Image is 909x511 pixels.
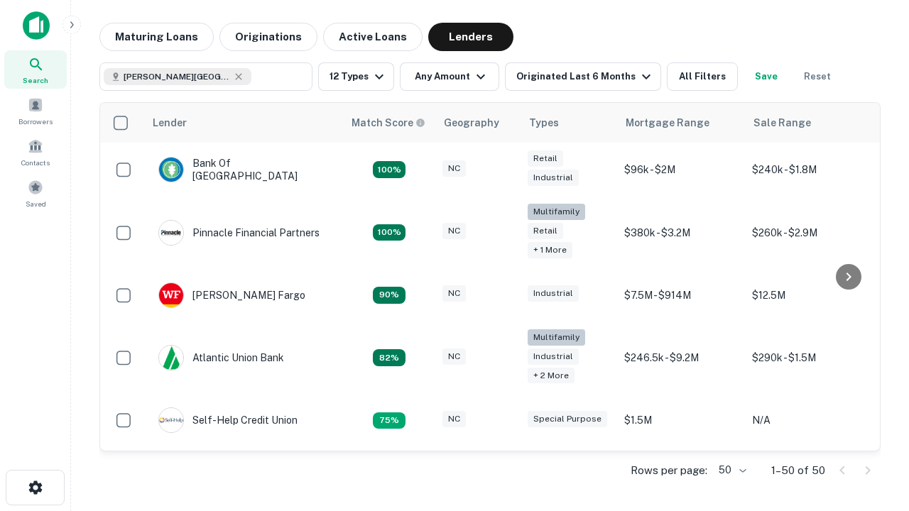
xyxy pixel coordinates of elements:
div: 50 [713,460,749,480]
span: Saved [26,198,46,209]
th: Mortgage Range [617,103,745,143]
div: Types [529,114,559,131]
td: $1.5M [617,393,745,447]
div: Originated Last 6 Months [516,68,655,85]
div: Sale Range [753,114,811,131]
td: $96k - $2M [617,143,745,197]
iframe: Chat Widget [838,352,909,420]
img: picture [159,346,183,370]
p: Rows per page: [631,462,707,479]
span: Borrowers [18,116,53,127]
button: Any Amount [400,62,499,91]
div: Multifamily [528,204,585,220]
div: Retail [528,223,563,239]
button: Originations [219,23,317,51]
div: Pinnacle Financial Partners [158,220,320,246]
img: capitalize-icon.png [23,11,50,40]
button: Save your search to get updates of matches that match your search criteria. [744,62,789,91]
div: Matching Properties: 24, hasApolloMatch: undefined [373,224,405,241]
img: picture [159,221,183,245]
th: Geography [435,103,521,143]
img: picture [159,283,183,307]
div: NC [442,411,466,427]
div: Industrial [528,285,579,302]
td: $12.5M [745,268,873,322]
button: Lenders [428,23,513,51]
td: $246.5k - $9.2M [617,322,745,394]
div: Retail [528,150,563,167]
div: Multifamily [528,329,585,346]
th: Lender [144,103,343,143]
div: Industrial [528,348,579,365]
span: [PERSON_NAME][GEOGRAPHIC_DATA], [GEOGRAPHIC_DATA] [124,70,230,83]
div: Matching Properties: 12, hasApolloMatch: undefined [373,287,405,304]
td: N/A [745,393,873,447]
img: picture [159,408,183,432]
div: Lender [153,114,187,131]
th: Sale Range [745,103,873,143]
div: Matching Properties: 14, hasApolloMatch: undefined [373,161,405,178]
span: Search [23,75,48,86]
span: Contacts [21,157,50,168]
div: Bank Of [GEOGRAPHIC_DATA] [158,157,329,182]
button: Reset [795,62,840,91]
button: Maturing Loans [99,23,214,51]
td: $260k - $2.9M [745,197,873,268]
button: 12 Types [318,62,394,91]
th: Types [521,103,617,143]
button: All Filters [667,62,738,91]
td: $240k - $1.8M [745,143,873,197]
button: Active Loans [323,23,423,51]
div: NC [442,160,466,177]
div: Capitalize uses an advanced AI algorithm to match your search with the best lender. The match sco... [352,115,425,131]
div: NC [442,223,466,239]
td: $380k - $3.2M [617,197,745,268]
div: Matching Properties: 10, hasApolloMatch: undefined [373,412,405,429]
img: picture [159,158,183,182]
div: NC [442,348,466,365]
a: Search [4,50,67,89]
a: Saved [4,174,67,212]
td: $7.5M - $914M [617,268,745,322]
div: Industrial [528,170,579,186]
div: + 2 more [528,368,575,384]
div: NC [442,285,466,302]
a: Contacts [4,133,67,171]
div: [PERSON_NAME] Fargo [158,282,305,308]
td: $290k - $1.5M [745,322,873,394]
div: Atlantic Union Bank [158,345,284,370]
a: Borrowers [4,92,67,130]
div: Self-help Credit Union [158,407,298,433]
div: Special Purpose [528,411,607,427]
h6: Match Score [352,115,423,131]
p: 1–50 of 50 [771,462,825,479]
div: Geography [444,114,499,131]
div: + 1 more [528,242,572,258]
div: Matching Properties: 11, hasApolloMatch: undefined [373,349,405,366]
div: Mortgage Range [626,114,709,131]
button: Originated Last 6 Months [505,62,661,91]
th: Capitalize uses an advanced AI algorithm to match your search with the best lender. The match sco... [343,103,435,143]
